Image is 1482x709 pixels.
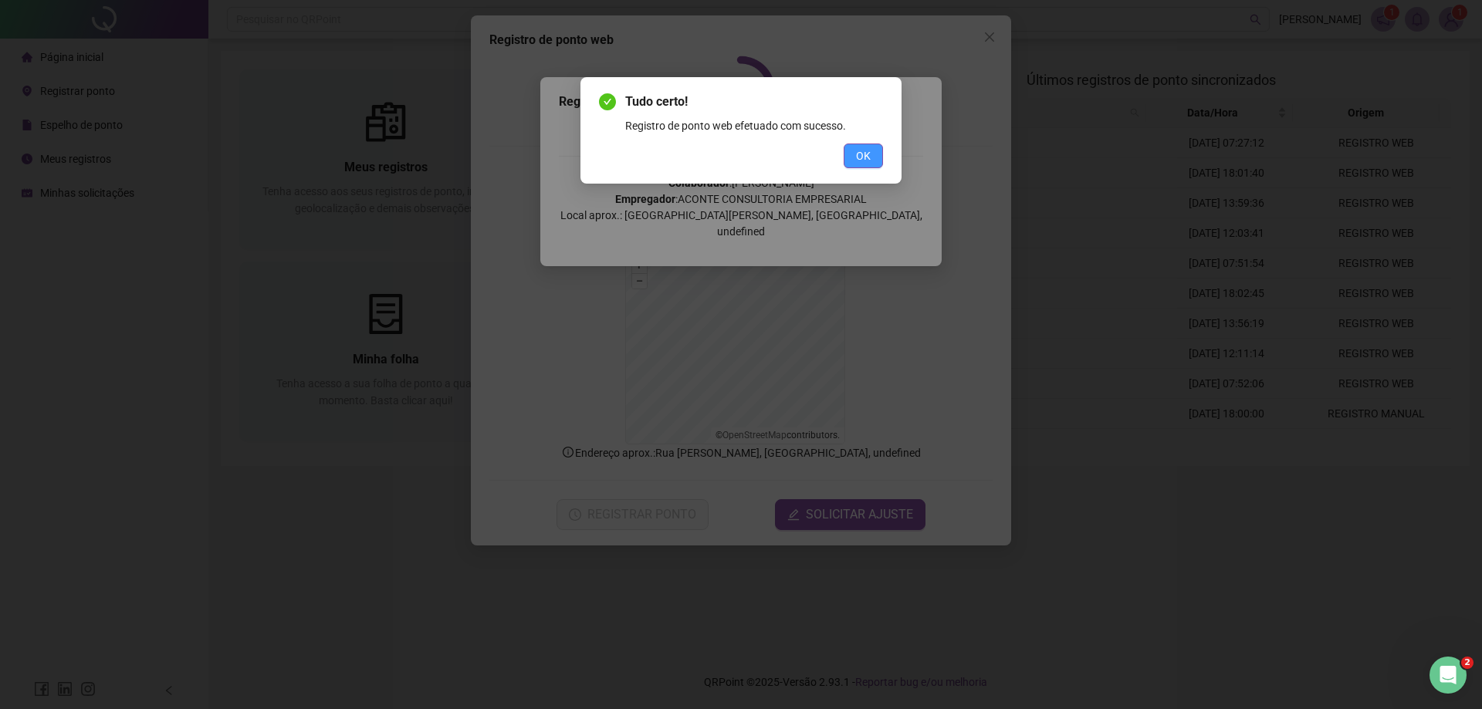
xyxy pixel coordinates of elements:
[625,93,883,111] span: Tudo certo!
[1430,657,1467,694] iframe: Intercom live chat
[599,93,616,110] span: check-circle
[625,117,883,134] div: Registro de ponto web efetuado com sucesso.
[1461,657,1474,669] span: 2
[844,143,883,168] button: OK
[856,147,871,164] span: OK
